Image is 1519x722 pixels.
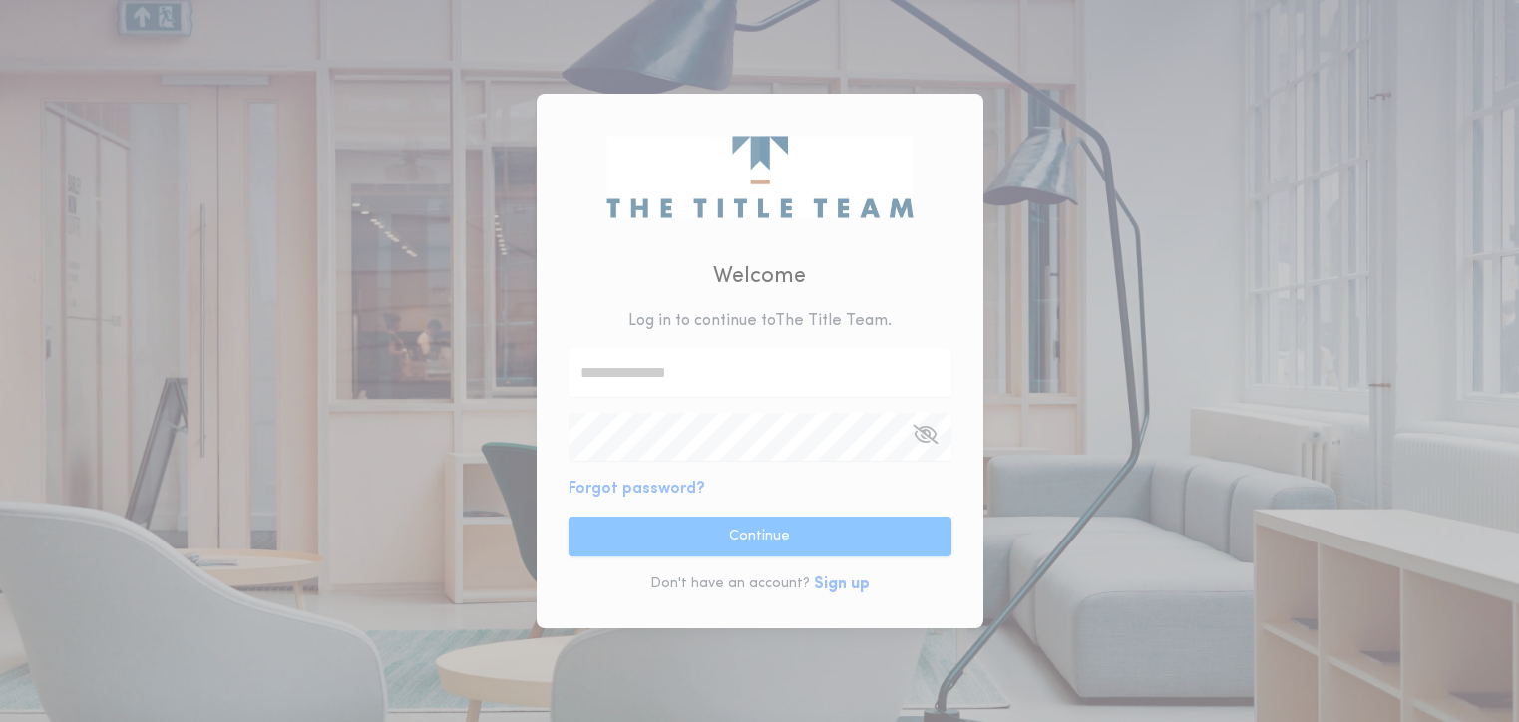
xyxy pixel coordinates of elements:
img: logo [606,136,913,217]
button: Forgot password? [569,477,705,501]
button: Continue [569,517,951,556]
p: Don't have an account? [650,574,810,594]
p: Log in to continue to The Title Team . [628,309,892,333]
h2: Welcome [713,260,806,293]
button: Sign up [814,572,870,596]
